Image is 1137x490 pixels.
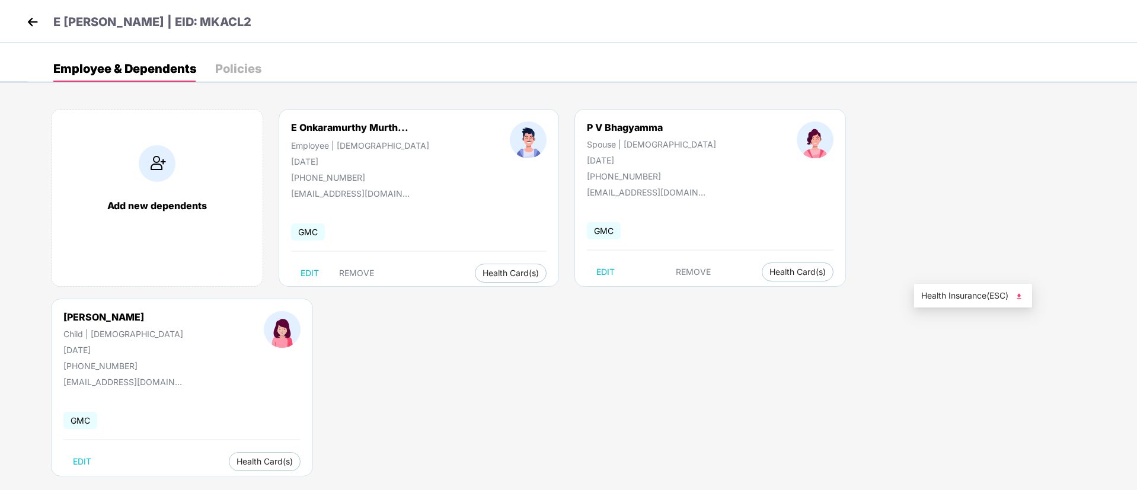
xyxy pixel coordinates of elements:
div: [EMAIL_ADDRESS][DOMAIN_NAME] [291,188,410,198]
span: GMC [291,223,325,241]
button: REMOVE [666,262,720,281]
div: Child | [DEMOGRAPHIC_DATA] [63,329,183,339]
div: [PHONE_NUMBER] [291,172,429,182]
span: Health Card(s) [769,269,826,275]
span: EDIT [596,267,615,277]
div: Add new dependents [63,200,251,212]
div: [EMAIL_ADDRESS][DOMAIN_NAME] [63,377,182,387]
span: Health Card(s) [237,459,293,465]
div: E Onkaramurthy Murth... [291,121,408,133]
span: Health Card(s) [483,270,539,276]
span: EDIT [73,457,91,466]
img: profileImage [264,311,301,348]
button: EDIT [63,452,101,471]
span: GMC [63,412,97,429]
div: Policies [215,63,261,75]
p: E [PERSON_NAME] | EID: MKACL2 [53,13,251,31]
span: GMC [587,222,621,239]
div: Spouse | [DEMOGRAPHIC_DATA] [587,139,716,149]
div: [PHONE_NUMBER] [63,361,183,371]
button: Health Card(s) [229,452,301,471]
span: REMOVE [676,267,711,277]
span: Health Insurance(ESC) [921,289,1025,302]
button: Health Card(s) [475,264,547,283]
button: Health Card(s) [762,262,833,281]
div: Employee | [DEMOGRAPHIC_DATA] [291,140,429,150]
div: [EMAIL_ADDRESS][DOMAIN_NAME] [587,187,705,197]
img: addIcon [139,145,175,182]
div: [DATE] [587,155,716,165]
div: [DATE] [63,345,183,355]
div: [PHONE_NUMBER] [587,171,716,181]
div: [PERSON_NAME] [63,311,183,323]
img: profileImage [510,121,547,158]
img: profileImage [797,121,833,158]
button: EDIT [291,264,328,283]
div: [DATE] [291,156,429,166]
img: back [24,13,41,31]
button: REMOVE [330,264,384,283]
div: Employee & Dependents [53,63,196,75]
div: P V Bhagyamma [587,121,716,133]
button: EDIT [587,262,624,281]
span: REMOVE [339,268,374,278]
img: svg+xml;base64,PHN2ZyB4bWxucz0iaHR0cDovL3d3dy53My5vcmcvMjAwMC9zdmciIHhtbG5zOnhsaW5rPSJodHRwOi8vd3... [1013,290,1025,302]
span: EDIT [301,268,319,278]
